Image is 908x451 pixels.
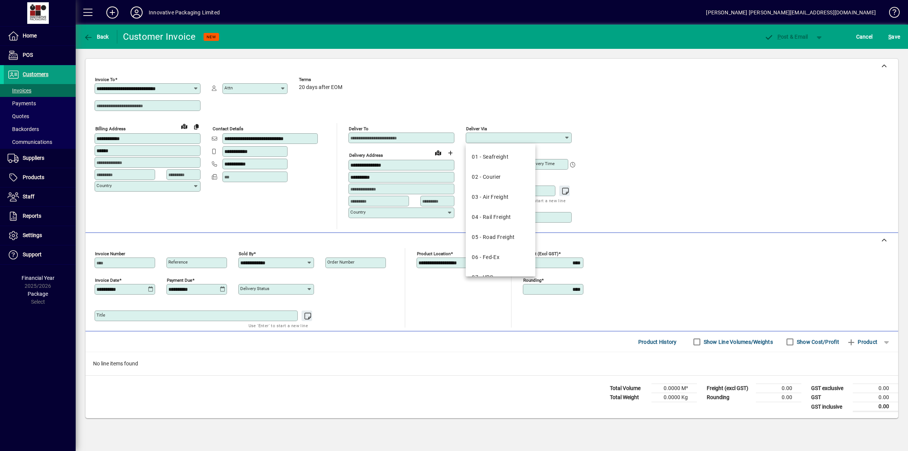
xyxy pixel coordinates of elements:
[249,321,308,330] mat-hint: Use 'Enter' to start a new line
[883,2,899,26] a: Knowledge Base
[777,34,781,40] span: P
[651,393,697,402] td: 0.0000 Kg
[23,71,48,77] span: Customers
[888,31,900,43] span: ave
[472,193,508,201] div: 03 - Air Freight
[4,226,76,245] a: Settings
[8,126,39,132] span: Backorders
[472,153,508,161] div: 01 - Seafreight
[472,273,493,281] div: 07 - UPS
[807,393,853,402] td: GST
[23,251,42,257] span: Support
[886,30,902,44] button: Save
[4,84,76,97] a: Invoices
[472,253,499,261] div: 06 - Fed-Ex
[444,147,456,159] button: Choose address
[350,209,365,215] mat-label: Country
[23,174,44,180] span: Products
[466,227,535,247] mat-option: 05 - Road Freight
[4,149,76,168] a: Suppliers
[167,278,192,283] mat-label: Payment due
[853,402,898,412] td: 0.00
[8,100,36,106] span: Payments
[4,97,76,110] a: Payments
[95,278,119,283] mat-label: Invoice date
[706,6,876,19] div: [PERSON_NAME] [PERSON_NAME][EMAIL_ADDRESS][DOMAIN_NAME]
[96,183,112,188] mat-label: Country
[506,196,566,205] mat-hint: Use 'Enter' to start a new line
[466,207,535,227] mat-option: 04 - Rail Freight
[4,245,76,264] a: Support
[239,251,253,256] mat-label: Sold by
[847,336,877,348] span: Product
[23,52,33,58] span: POS
[23,33,37,39] span: Home
[432,147,444,159] a: View on map
[178,120,190,132] a: View on map
[22,275,54,281] span: Financial Year
[8,87,31,94] span: Invoices
[4,168,76,187] a: Products
[466,126,487,131] mat-label: Deliver via
[23,232,42,238] span: Settings
[760,30,812,44] button: Post & Email
[28,291,48,297] span: Package
[417,251,451,256] mat-label: Product location
[207,34,216,39] span: NEW
[299,84,342,91] span: 20 days after EOM
[703,384,756,393] td: Freight (excl GST)
[795,338,839,346] label: Show Cost/Profit
[466,187,535,207] mat-option: 03 - Air Freight
[86,352,898,375] div: No line items found
[349,126,368,131] mat-label: Deliver To
[756,384,801,393] td: 0.00
[466,147,535,167] mat-option: 01 - Seafreight
[606,393,651,402] td: Total Weight
[240,286,269,291] mat-label: Delivery status
[4,110,76,123] a: Quotes
[703,393,756,402] td: Rounding
[853,393,898,402] td: 0.00
[4,207,76,226] a: Reports
[100,6,124,19] button: Add
[23,194,34,200] span: Staff
[149,6,220,19] div: Innovative Packaging Limited
[523,251,558,256] mat-label: Freight (excl GST)
[606,384,651,393] td: Total Volume
[190,120,202,133] button: Copy to Delivery address
[82,30,111,44] button: Back
[843,335,881,349] button: Product
[84,34,109,40] span: Back
[327,259,354,265] mat-label: Order number
[23,213,41,219] span: Reports
[472,173,501,181] div: 02 - Courier
[638,336,677,348] span: Product History
[807,384,853,393] td: GST exclusive
[8,113,29,119] span: Quotes
[756,393,801,402] td: 0.00
[95,251,125,256] mat-label: Invoice number
[299,77,344,82] span: Terms
[4,187,76,206] a: Staff
[4,46,76,65] a: POS
[96,312,105,318] mat-label: Title
[856,31,873,43] span: Cancel
[95,77,115,82] mat-label: Invoice To
[466,247,535,267] mat-option: 06 - Fed-Ex
[764,34,808,40] span: ost & Email
[76,30,117,44] app-page-header-button: Back
[23,155,44,161] span: Suppliers
[168,259,188,265] mat-label: Reference
[472,233,515,241] div: 05 - Road Freight
[4,123,76,136] a: Backorders
[807,402,853,412] td: GST inclusive
[466,167,535,187] mat-option: 02 - Courier
[123,31,196,43] div: Customer Invoice
[651,384,697,393] td: 0.0000 M³
[4,136,76,148] a: Communications
[702,338,773,346] label: Show Line Volumes/Weights
[124,6,149,19] button: Profile
[528,161,555,166] mat-label: Delivery time
[472,213,511,221] div: 04 - Rail Freight
[224,85,233,91] mat-label: Attn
